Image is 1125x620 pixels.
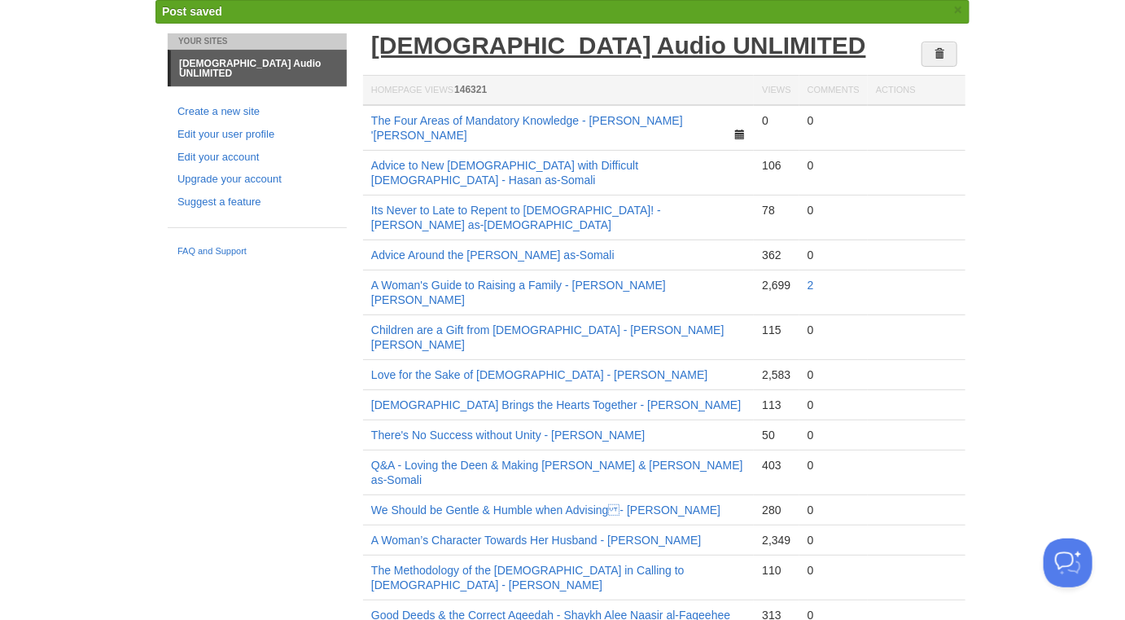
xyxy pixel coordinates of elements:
[363,76,754,106] th: Homepage Views
[799,76,868,106] th: Comments
[1044,539,1092,587] iframe: Help Scout Beacon - Open
[371,503,720,517] a: We Should be Gentle & Humble when Advising - [PERSON_NAME]
[371,429,645,442] a: There's No Success without Unity - [PERSON_NAME]
[371,279,666,306] a: A Woman's Guide to Raising a Family - [PERSON_NAME] [PERSON_NAME]
[808,203,860,218] div: 0
[454,84,487,95] span: 146321
[808,248,860,262] div: 0
[762,503,790,517] div: 280
[762,248,790,262] div: 362
[371,32,866,59] a: [DEMOGRAPHIC_DATA] Audio UNLIMITED
[808,398,860,412] div: 0
[754,76,799,106] th: Views
[177,171,337,188] a: Upgrade your account
[808,323,860,337] div: 0
[808,503,860,517] div: 0
[762,278,790,292] div: 2,699
[371,114,683,142] a: The Four Areas of Mandatory Knowledge - [PERSON_NAME] '[PERSON_NAME]
[808,279,814,292] a: 2
[762,323,790,337] div: 115
[762,458,790,473] div: 403
[762,428,790,442] div: 50
[808,158,860,173] div: 0
[762,158,790,173] div: 106
[177,103,337,121] a: Create a new site
[177,149,337,166] a: Edit your account
[808,458,860,473] div: 0
[168,33,347,50] li: Your Sites
[808,533,860,547] div: 0
[371,459,743,486] a: Q&A - Loving the Deen & Making [PERSON_NAME] & [PERSON_NAME] as-Somali
[371,398,741,411] a: [DEMOGRAPHIC_DATA] Brings the Hearts Together - [PERSON_NAME]
[177,126,337,143] a: Edit your user profile
[762,533,790,547] div: 2,349
[371,564,685,591] a: The Methodology of the [DEMOGRAPHIC_DATA] in Calling to [DEMOGRAPHIC_DATA] - [PERSON_NAME]
[762,113,790,128] div: 0
[177,244,337,259] a: FAQ and Support
[371,323,724,351] a: Children are a Gift from [DEMOGRAPHIC_DATA] - [PERSON_NAME] [PERSON_NAME]
[808,563,860,578] div: 0
[371,368,707,381] a: Love for the Sake of [DEMOGRAPHIC_DATA] - [PERSON_NAME]
[762,367,790,382] div: 2,583
[371,248,615,262] a: Advice Around the [PERSON_NAME] as-Somali
[371,534,701,547] a: A Woman’s Character Towards Her Husband - [PERSON_NAME]
[371,204,661,231] a: Its Never to Late to Repent to [DEMOGRAPHIC_DATA]! - [PERSON_NAME] as-[DEMOGRAPHIC_DATA]
[868,76,965,106] th: Actions
[808,113,860,128] div: 0
[762,203,790,218] div: 78
[371,159,638,187] a: Advice to New [DEMOGRAPHIC_DATA] with Difficult [DEMOGRAPHIC_DATA] - Hasan as-Somali
[808,367,860,382] div: 0
[762,563,790,578] div: 110
[762,398,790,412] div: 113
[808,428,860,442] div: 0
[177,194,337,211] a: Suggest a feature
[162,5,222,18] span: Post saved
[171,51,347,86] a: [DEMOGRAPHIC_DATA] Audio UNLIMITED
